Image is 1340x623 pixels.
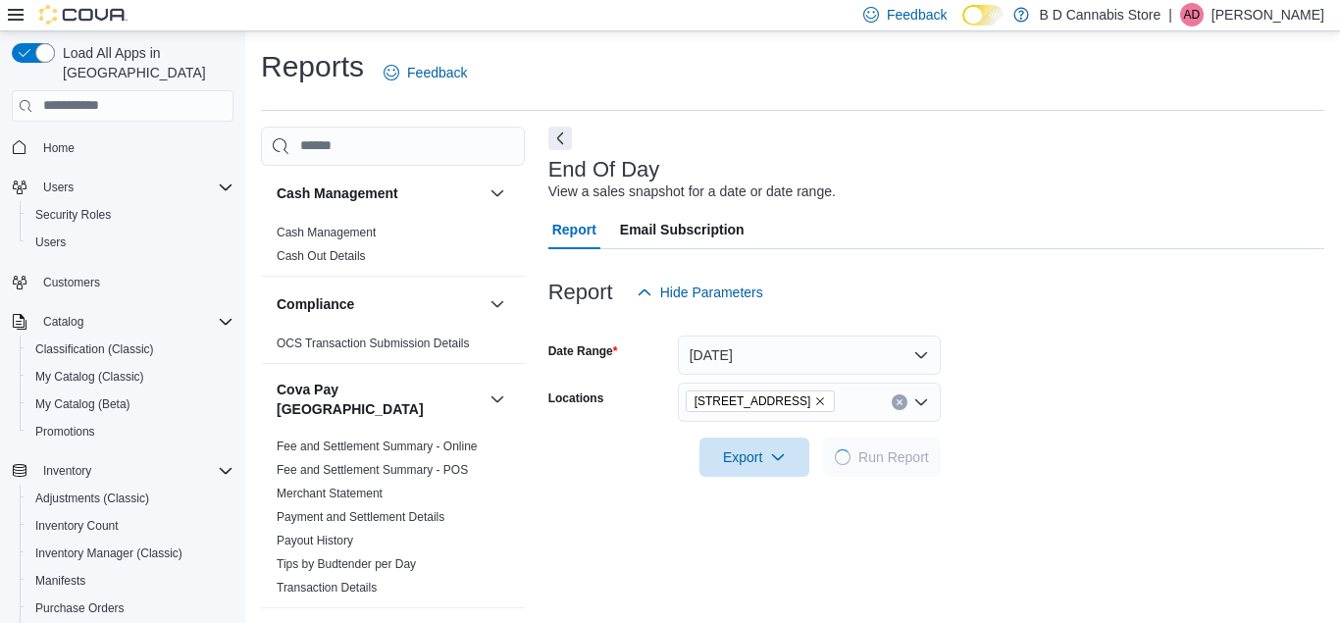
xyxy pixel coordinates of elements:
span: Home [35,135,233,160]
span: Inventory [35,459,233,483]
a: Fee and Settlement Summary - POS [277,463,468,477]
button: Clear input [892,394,907,410]
button: My Catalog (Classic) [20,363,241,390]
div: Cova Pay [GEOGRAPHIC_DATA] [261,435,525,607]
span: Users [35,176,233,199]
div: Compliance [261,332,525,363]
span: AD [1184,3,1201,26]
span: Cash Out Details [277,248,366,264]
button: Customers [4,268,241,296]
span: Security Roles [27,203,233,227]
span: My Catalog (Classic) [27,365,233,389]
span: My Catalog (Beta) [35,396,130,412]
button: Purchase Orders [20,595,241,622]
h3: End Of Day [548,158,660,182]
span: Cash Management [277,225,376,240]
span: Fee and Settlement Summary - Online [277,439,478,454]
span: Classification (Classic) [35,341,154,357]
span: Inventory Manager (Classic) [27,542,233,565]
span: Export [711,438,798,477]
span: Classification (Classic) [27,337,233,361]
button: Hide Parameters [629,273,771,312]
button: Inventory [35,459,99,483]
p: [PERSON_NAME] [1211,3,1324,26]
span: Purchase Orders [35,600,125,616]
a: Fee and Settlement Summary - Online [277,440,478,453]
a: Payout History [277,534,353,547]
a: Manifests [27,569,93,593]
span: Inventory Manager (Classic) [35,545,182,561]
div: View a sales snapshot for a date or date range. [548,182,836,202]
span: My Catalog (Beta) [27,392,233,416]
button: Cash Management [277,183,482,203]
button: My Catalog (Beta) [20,390,241,418]
a: Users [27,231,74,254]
a: Feedback [376,53,475,92]
span: Home [43,140,75,156]
button: Inventory [4,457,241,485]
button: Export [699,438,809,477]
a: Home [35,136,82,160]
span: Purchase Orders [27,597,233,620]
span: Promotions [27,420,233,443]
a: Purchase Orders [27,597,132,620]
p: B D Cannabis Store [1039,3,1160,26]
span: Catalog [43,314,83,330]
span: Transaction Details [277,580,377,596]
span: Catalog [35,310,233,334]
div: Aman Dhillon [1180,3,1204,26]
button: Cova Pay [GEOGRAPHIC_DATA] [486,388,509,411]
span: Tips by Budtender per Day [277,556,416,572]
span: Users [35,234,66,250]
a: My Catalog (Beta) [27,392,138,416]
button: Users [20,229,241,256]
button: Remove 213 City Centre Mall from selection in this group [814,395,826,407]
button: Promotions [20,418,241,445]
a: Transaction Details [277,581,377,595]
button: LoadingRun Report [823,438,941,477]
button: Classification (Classic) [20,336,241,363]
a: Adjustments (Classic) [27,487,157,510]
a: My Catalog (Classic) [27,365,152,389]
a: Tips by Budtender per Day [277,557,416,571]
span: Security Roles [35,207,111,223]
span: 213 City Centre Mall [686,390,836,412]
a: Security Roles [27,203,119,227]
button: Compliance [486,292,509,316]
span: Fee and Settlement Summary - POS [277,462,468,478]
span: Hide Parameters [660,283,763,302]
button: Compliance [277,294,482,314]
a: Cash Out Details [277,249,366,263]
button: Next [548,127,572,150]
h3: Report [548,281,613,304]
button: Cova Pay [GEOGRAPHIC_DATA] [277,380,482,419]
span: Loading [835,449,850,465]
span: Feedback [407,63,467,82]
span: Feedback [887,5,947,25]
span: Inventory Count [35,518,119,534]
span: Promotions [35,424,95,440]
img: Cova [39,5,128,25]
button: [DATE] [678,336,941,375]
span: Email Subscription [620,210,745,249]
span: Customers [43,275,100,290]
button: Security Roles [20,201,241,229]
span: Manifests [35,573,85,589]
button: Users [4,174,241,201]
label: Locations [548,390,604,406]
h1: Reports [261,47,364,86]
span: Payment and Settlement Details [277,509,444,525]
span: Customers [35,270,233,294]
span: Adjustments (Classic) [35,491,149,506]
span: Inventory [43,463,91,479]
span: My Catalog (Classic) [35,369,144,385]
button: Adjustments (Classic) [20,485,241,512]
a: Customers [35,271,108,294]
p: | [1168,3,1172,26]
span: Payout History [277,533,353,548]
span: [STREET_ADDRESS] [695,391,811,411]
span: Adjustments (Classic) [27,487,233,510]
button: Cash Management [486,182,509,205]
